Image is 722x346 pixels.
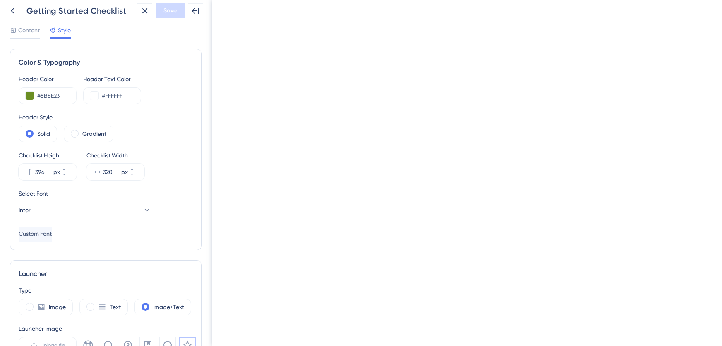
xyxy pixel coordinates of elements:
button: Save [156,3,185,18]
div: Checklist Height [19,150,77,160]
div: Launcher Image [19,324,196,334]
span: Style [58,25,71,35]
div: Header Style [19,112,193,122]
input: px [103,167,120,177]
div: Color & Typography [19,58,193,68]
button: px [130,172,144,180]
label: Text [110,302,121,312]
div: Getting Started Checklist [26,5,134,17]
label: Image+Text [153,302,184,312]
label: Image [49,302,66,312]
span: Inter [19,205,31,215]
div: Launcher [19,269,193,279]
span: Custom Font [19,229,52,239]
label: Solid [37,129,50,139]
button: px [62,164,77,172]
span: Content [18,25,40,35]
div: Checklist Width [86,150,144,160]
div: Type [19,286,193,295]
div: Header Text Color [83,74,141,84]
button: Custom Font [19,227,52,242]
input: px [35,167,52,177]
button: Inter [19,202,151,218]
div: px [53,167,60,177]
label: Gradient [82,129,106,139]
button: px [130,164,144,172]
button: px [62,172,77,180]
div: Select Font [19,189,193,198]
div: Header Color [19,74,77,84]
div: px [121,167,128,177]
span: Save [163,6,177,16]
